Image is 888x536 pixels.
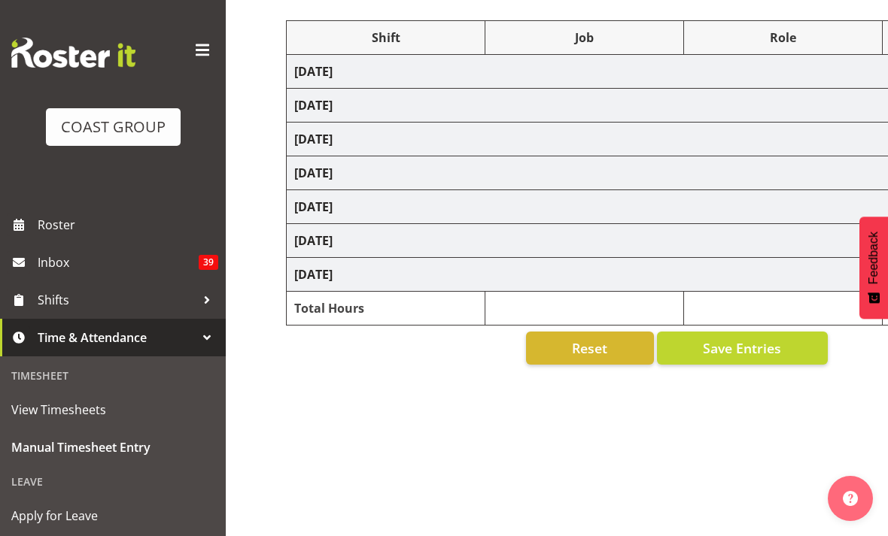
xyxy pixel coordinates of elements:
[493,29,676,47] div: Job
[867,232,880,284] span: Feedback
[38,326,196,349] span: Time & Attendance
[287,292,485,326] td: Total Hours
[11,398,214,421] span: View Timesheets
[526,332,654,365] button: Reset
[657,332,828,365] button: Save Entries
[692,29,874,47] div: Role
[859,217,888,319] button: Feedback - Show survey
[703,338,781,358] span: Save Entries
[4,391,222,428] a: View Timesheets
[11,38,135,68] img: Rosterit website logo
[38,213,218,236] span: Roster
[38,289,196,311] span: Shifts
[4,360,222,391] div: Timesheet
[199,255,218,270] span: 39
[4,428,222,466] a: Manual Timesheet Entry
[4,466,222,497] div: Leave
[843,491,858,506] img: help-xxl-2.png
[11,436,214,459] span: Manual Timesheet Entry
[294,29,477,47] div: Shift
[4,497,222,534] a: Apply for Leave
[38,251,199,274] span: Inbox
[572,338,607,358] span: Reset
[61,116,166,138] div: COAST GROUP
[11,504,214,527] span: Apply for Leave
